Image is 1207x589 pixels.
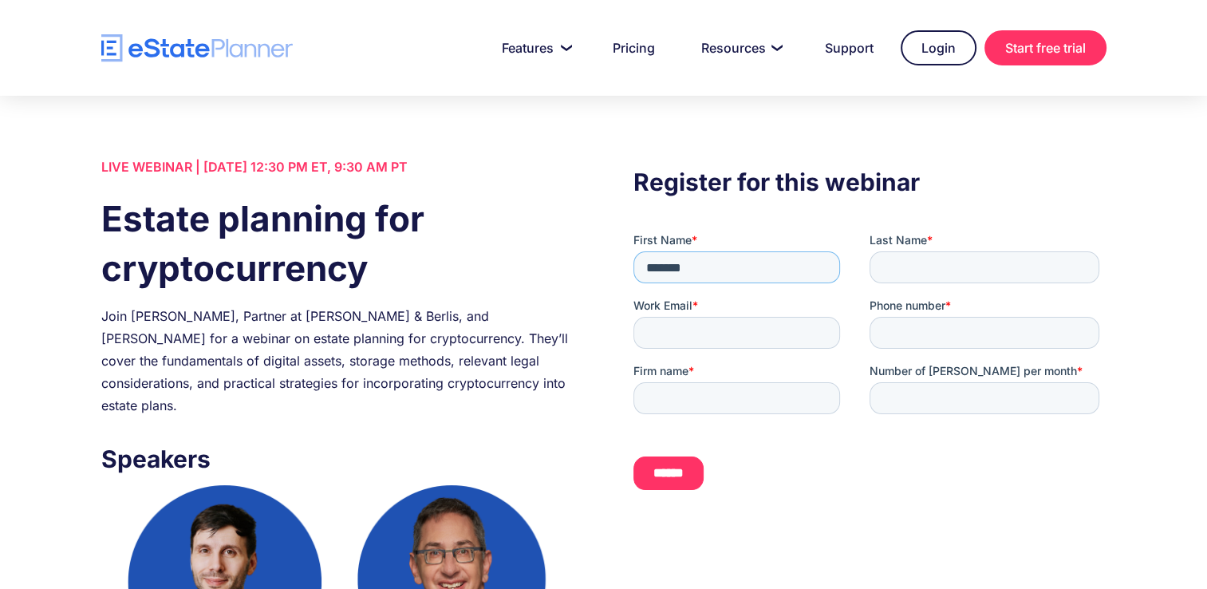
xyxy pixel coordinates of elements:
a: Support [806,32,893,64]
a: home [101,34,293,62]
a: Pricing [594,32,674,64]
iframe: Form 0 [633,232,1106,504]
h3: Register for this webinar [633,164,1106,200]
a: Resources [682,32,798,64]
a: Start free trial [984,30,1106,65]
a: Features [483,32,586,64]
h3: Speakers [101,441,574,477]
h1: Estate planning for cryptocurrency [101,194,574,293]
div: LIVE WEBINAR | [DATE] 12:30 PM ET, 9:30 AM PT [101,156,574,178]
a: Login [901,30,976,65]
div: Join [PERSON_NAME], Partner at [PERSON_NAME] & Berlis, and [PERSON_NAME] for a webinar on estate ... [101,305,574,417]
